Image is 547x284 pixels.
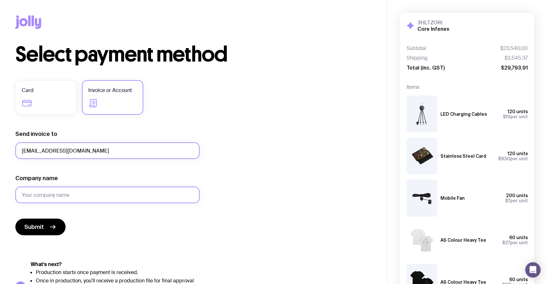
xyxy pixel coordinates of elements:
span: $23,540.00 [500,45,528,52]
span: per unit [502,240,528,245]
label: Company name [15,174,58,182]
h5: What’s next? [31,261,200,268]
h4: Items [407,84,528,90]
span: per unit [505,198,528,203]
input: Your company name [15,187,200,203]
span: $9.50 [498,156,510,161]
span: $3,545.37 [504,55,528,61]
span: 120 units [508,151,528,156]
span: $27 [502,240,510,245]
span: 200 units [506,193,528,198]
button: Submit [15,219,66,235]
span: Card [22,87,34,94]
span: $29,793.91 [501,64,528,71]
h3: 3HLTZORI [417,19,449,26]
h3: LED Charging Cables [440,112,487,117]
span: 60 units [509,235,528,240]
span: Invoice or Account [88,87,132,94]
h3: Stainless Steel Card [440,154,486,159]
span: Total (inc. GST) [407,64,445,71]
span: $13 [503,114,510,119]
span: Subtotal [407,45,426,52]
h3: Mobile Fan [440,196,465,201]
label: Send invoice to [15,130,57,138]
span: $7 [505,198,510,203]
div: Open Intercom Messenger [525,262,541,278]
span: per unit [503,114,528,119]
span: 120 units [508,109,528,114]
input: accounts@company.com [15,142,200,159]
h2: Core Infenex [417,26,449,32]
span: Submit [24,223,44,231]
li: Production starts once payment is received. [36,269,200,276]
h3: AS Colour Heavy Tee [440,238,486,243]
span: per unit [498,156,528,161]
span: Shipping [407,55,428,61]
h1: Select payment method [15,44,372,65]
span: 60 units [509,277,528,282]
